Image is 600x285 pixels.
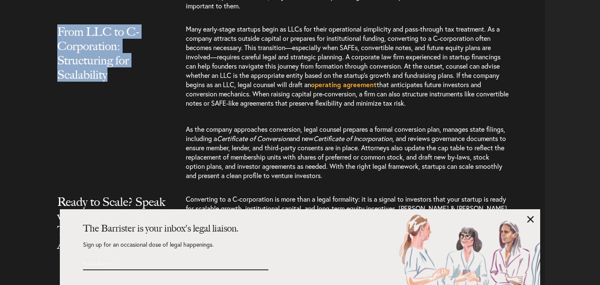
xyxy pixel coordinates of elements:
[313,134,392,143] i: Certificate of Incorporation
[186,24,509,116] p: Many early-stage startups begin as LLCs for their operational simplicity and pass-through tax tre...
[186,194,509,249] p: Converting to a C-corporation is more than a legal formality: it is a signal to investors that yo...
[57,194,167,269] h2: Ready to Scale? Speak with a Corporate Transactional Attorney
[83,223,238,234] strong: The Barrister is your inbox's legal liaison.
[311,80,377,89] a: operating agreement
[83,242,268,256] p: Sign up for an occasional dose of legal happenings.
[57,24,167,99] h2: From LLC to C-Corporation: Structuring for Scalability
[217,134,289,143] i: Certificate of Conversion
[186,116,509,189] p: As the company approaches conversion, legal counsel prepares a formal conversion plan, manages st...
[83,256,222,270] input: Email Address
